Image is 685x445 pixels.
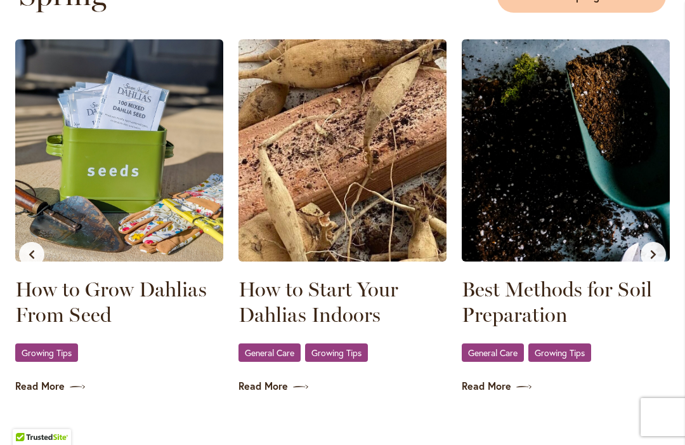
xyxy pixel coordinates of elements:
[468,349,518,357] span: General Care
[528,343,591,362] a: Growing Tips
[535,349,585,357] span: Growing Tips
[22,349,72,357] span: Growing Tips
[641,242,666,267] button: Next slide
[238,379,447,394] a: Read More
[238,343,447,364] div: ,
[15,277,223,328] a: How to Grow Dahlias From Seed
[19,242,44,267] button: Previous slide
[15,39,223,262] img: Seed Packets displayed in a Seed tin
[462,39,670,262] img: Soil in a shovel
[311,349,362,357] span: Growing Tips
[462,277,670,328] a: Best Methods for Soil Preparation
[245,349,294,357] span: General Care
[15,379,223,394] a: Read More
[238,277,447,328] a: How to Start Your Dahlias Indoors
[462,379,670,394] a: Read More
[462,343,524,362] a: General Care
[462,343,670,364] div: ,
[15,343,78,362] a: Growing Tips
[238,343,301,362] a: General Care
[305,343,368,362] a: Growing Tips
